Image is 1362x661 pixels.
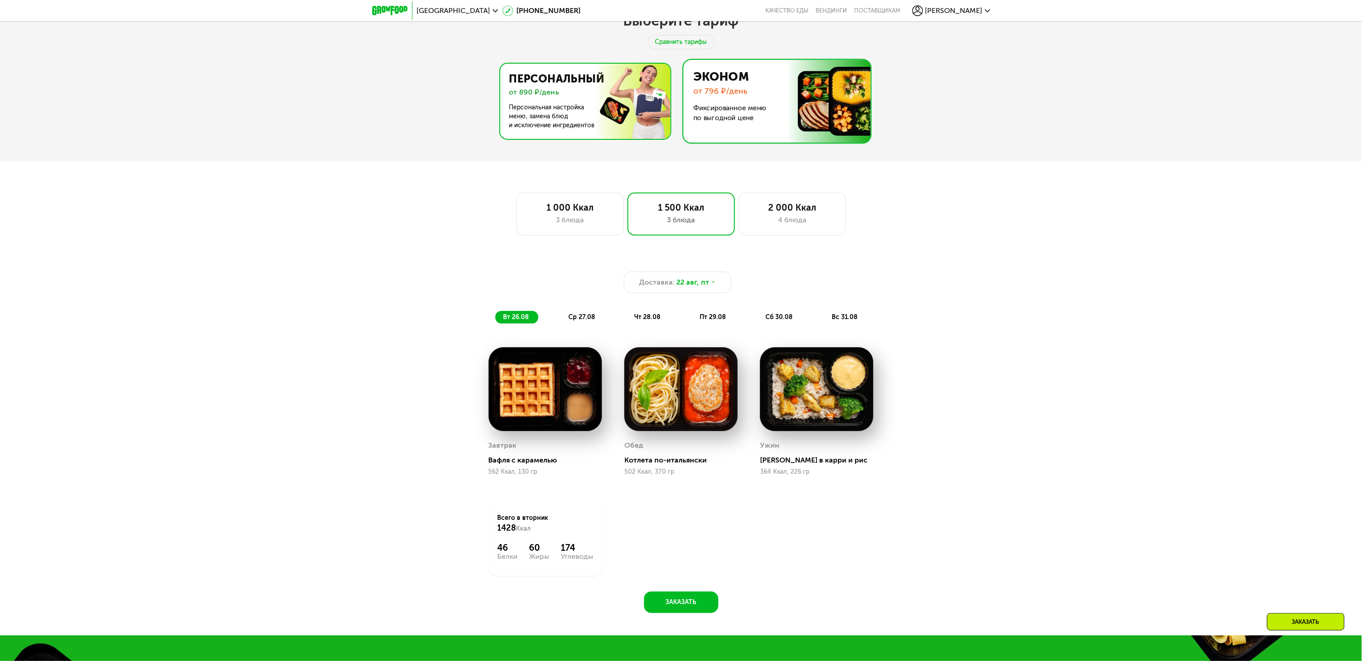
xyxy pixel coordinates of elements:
span: ср 27.08 [568,313,595,321]
div: 3 блюда [637,215,726,225]
div: Вафля с карамелью [489,456,609,465]
a: [PHONE_NUMBER] [503,5,581,16]
div: Котлета по-итальянски [624,456,745,465]
div: 1 000 Ккал [526,202,614,213]
span: чт 28.08 [634,313,661,321]
div: 174 [561,542,593,553]
a: Качество еды [766,7,809,14]
div: 3 блюда [526,215,614,225]
div: поставщикам [855,7,901,14]
button: Заказать [644,592,718,613]
span: вт 26.08 [503,313,529,321]
div: Белки [498,553,518,560]
span: пт 29.08 [700,313,726,321]
span: 22 авг, пт [676,277,709,288]
div: Завтрак [489,439,517,452]
a: Вендинги [816,7,847,14]
span: вс 31.08 [832,313,858,321]
div: Сравнить тарифы [648,35,715,49]
div: 60 [529,542,550,553]
div: Обед [624,439,643,452]
span: 1428 [498,523,516,533]
span: сб 30.08 [765,313,793,321]
div: Жиры [529,553,550,560]
span: [GEOGRAPHIC_DATA] [417,7,490,14]
div: Всего в вторник [498,514,593,533]
div: Заказать [1267,613,1345,631]
span: Ккал [516,525,531,532]
div: 1 500 Ккал [637,202,726,213]
span: [PERSON_NAME] [925,7,983,14]
div: Углеводы [561,553,593,560]
div: [PERSON_NAME] в карри и рис [760,456,881,465]
div: 364 Ккал, 226 гр [760,468,873,475]
div: 562 Ккал, 130 гр [489,468,602,475]
div: Ужин [760,439,779,452]
div: 2 000 Ккал [748,202,837,213]
div: 502 Ккал, 370 гр [624,468,738,475]
div: 46 [498,542,518,553]
div: 4 блюда [748,215,837,225]
span: Доставка: [639,277,675,288]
